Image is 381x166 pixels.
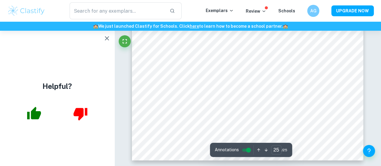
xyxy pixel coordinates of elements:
span: 🏫 [93,24,98,29]
h6: AG [310,8,317,14]
span: Annotations [215,147,239,153]
p: Review [246,8,266,14]
p: Exemplars [206,7,234,14]
a: here [190,24,199,29]
button: AG [307,5,319,17]
span: 🏫 [283,24,288,29]
h6: We just launched Clastify for Schools. Click to learn how to become a school partner. [1,23,380,30]
a: Schools [278,8,295,13]
img: Clastify logo [7,5,45,17]
span: / 25 [282,147,287,153]
button: Fullscreen [119,35,131,47]
input: Search for any exemplars... [70,2,165,19]
h4: Helpful? [42,81,72,92]
button: UPGRADE NOW [331,5,374,16]
button: Help and Feedback [363,145,375,157]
